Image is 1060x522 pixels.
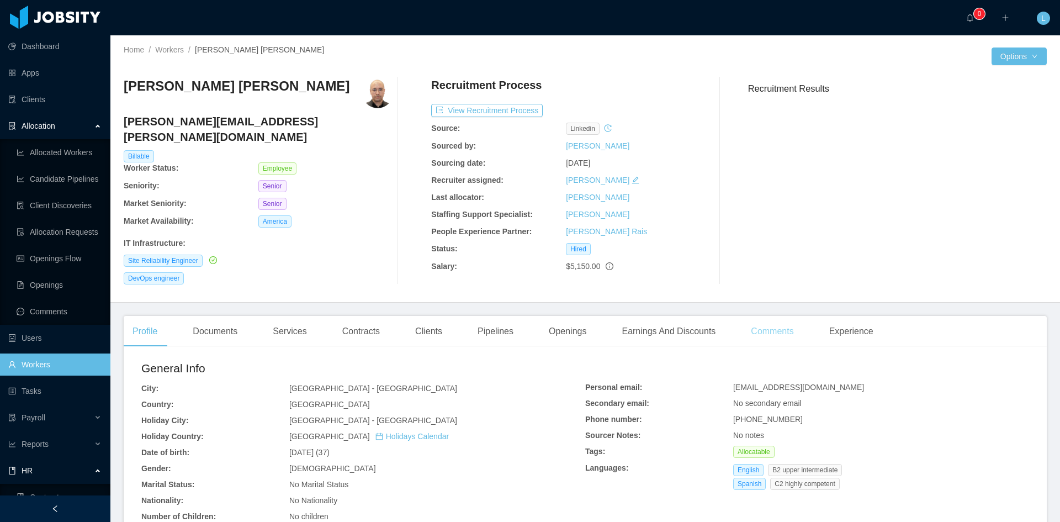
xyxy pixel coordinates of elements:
[141,432,204,441] b: Holiday Country:
[155,45,184,54] a: Workers
[124,239,185,247] b: IT Infrastructure :
[540,316,596,347] div: Openings
[733,431,764,440] span: No notes
[289,480,348,489] span: No Marital Status
[289,464,376,473] span: [DEMOGRAPHIC_DATA]
[431,124,460,133] b: Source:
[585,415,642,424] b: Phone number:
[375,433,383,440] i: icon: calendar
[124,77,349,95] h3: [PERSON_NAME] [PERSON_NAME]
[469,316,522,347] div: Pipelines
[748,82,1047,96] h3: Recruitment Results
[289,384,457,393] span: [GEOGRAPHIC_DATA] - [GEOGRAPHIC_DATA]
[431,210,533,219] b: Staffing Support Specialist:
[431,244,457,253] b: Status:
[124,114,393,145] h4: [PERSON_NAME][EMAIL_ADDRESS][PERSON_NAME][DOMAIN_NAME]
[17,141,102,164] a: icon: line-chartAllocated Workers
[289,496,337,505] span: No Nationality
[733,383,864,392] span: [EMAIL_ADDRESS][DOMAIN_NAME]
[733,399,802,408] span: No secondary email
[585,383,643,392] b: Personal email:
[289,448,330,457] span: [DATE] (37)
[141,416,189,425] b: Holiday City:
[566,123,600,135] span: linkedin
[184,316,246,347] div: Documents
[431,77,542,93] h4: Recruitment Process
[585,447,605,456] b: Tags:
[606,262,613,270] span: info-circle
[566,141,629,150] a: [PERSON_NAME]
[431,262,457,271] b: Salary:
[974,8,985,19] sup: 0
[209,256,217,264] i: icon: check-circle
[566,193,629,202] a: [PERSON_NAME]
[8,440,16,448] i: icon: line-chart
[17,300,102,323] a: icon: messageComments
[431,141,476,150] b: Sourced by:
[258,198,287,210] span: Senior
[8,327,102,349] a: icon: robotUsers
[632,176,639,184] i: icon: edit
[22,122,55,130] span: Allocation
[431,159,485,167] b: Sourcing date:
[141,400,173,409] b: Country:
[258,215,291,228] span: America
[733,478,766,490] span: Spanish
[141,360,585,377] h2: General Info
[289,416,457,425] span: [GEOGRAPHIC_DATA] - [GEOGRAPHIC_DATA]
[406,316,451,347] div: Clients
[566,243,591,255] span: Hired
[289,512,328,521] span: No children
[375,432,449,441] a: icon: calendarHolidays Calendar
[770,478,839,490] span: C2 highly competent
[149,45,151,54] span: /
[141,464,171,473] b: Gender:
[1041,12,1046,25] span: L
[124,181,160,190] b: Seniority:
[733,415,803,424] span: [PHONE_NUMBER]
[124,217,194,225] b: Market Availability:
[124,45,144,54] a: Home
[22,466,33,475] span: HR
[195,45,324,54] span: [PERSON_NAME] [PERSON_NAME]
[820,316,882,347] div: Experience
[17,274,102,296] a: icon: file-textOpenings
[431,193,484,202] b: Last allocator:
[613,316,724,347] div: Earnings And Discounts
[124,255,203,267] span: Site Reliability Engineer
[141,496,183,505] b: Nationality:
[585,463,629,472] b: Languages:
[289,400,370,409] span: [GEOGRAPHIC_DATA]
[8,62,102,84] a: icon: appstoreApps
[17,247,102,270] a: icon: idcardOpenings Flow
[141,512,216,521] b: Number of Children:
[333,316,389,347] div: Contracts
[8,35,102,57] a: icon: pie-chartDashboard
[124,150,154,162] span: Billable
[289,432,449,441] span: [GEOGRAPHIC_DATA]
[566,227,647,236] a: [PERSON_NAME] Rais
[22,440,49,449] span: Reports
[431,104,543,117] button: icon: exportView Recruitment Process
[124,199,187,208] b: Market Seniority:
[1001,14,1009,22] i: icon: plus
[124,164,178,172] b: Worker Status:
[8,122,16,130] i: icon: solution
[992,48,1047,65] button: Optionsicon: down
[431,106,543,115] a: icon: exportView Recruitment Process
[431,227,532,236] b: People Experience Partner:
[17,194,102,217] a: icon: file-searchClient Discoveries
[566,176,629,184] a: [PERSON_NAME]
[8,88,102,110] a: icon: auditClients
[141,384,158,393] b: City:
[17,486,102,508] a: icon: bookContracts
[8,467,16,474] i: icon: book
[258,162,296,175] span: Employee
[8,414,16,421] i: icon: file-protect
[733,464,764,476] span: English
[585,399,649,408] b: Secondary email:
[141,448,189,457] b: Date of birth:
[141,480,194,489] b: Marital Status:
[124,272,184,284] span: DevOps engineer
[431,176,504,184] b: Recruiter assigned:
